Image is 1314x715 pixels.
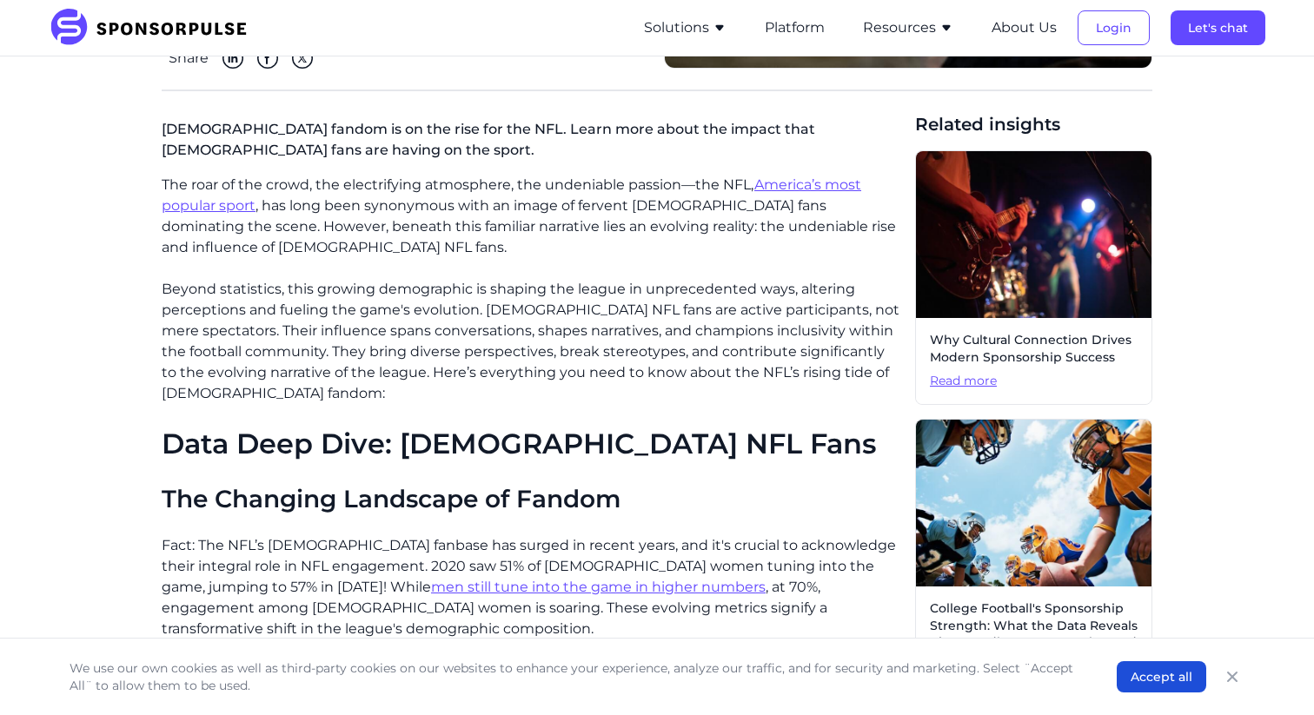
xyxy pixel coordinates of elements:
a: About Us [992,20,1057,36]
p: [DEMOGRAPHIC_DATA] fandom is on the rise for the NFL. Learn more about the impact that [DEMOGRAPH... [162,112,901,175]
span: Read more [930,373,1138,390]
span: Why Cultural Connection Drives Modern Sponsorship Success [930,332,1138,366]
button: Accept all [1117,661,1206,692]
img: Getty Images courtesy of Unsplash [916,420,1151,586]
span: College Football's Sponsorship Strength: What the Data Reveals About Audience Connection and Bran... [930,600,1138,668]
a: Platform [765,20,825,36]
button: Solutions [644,17,727,38]
button: About Us [992,17,1057,38]
span: Related insights [915,112,1152,136]
h1: Data Deep Dive: [DEMOGRAPHIC_DATA] NFL Fans [162,425,901,464]
iframe: Chat Widget [1227,632,1314,715]
button: Platform [765,17,825,38]
p: Beyond statistics, this growing demographic is shaping the league in unprecedented ways, altering... [162,279,901,404]
a: Login [1078,20,1150,36]
h2: The Changing Landscape of Fandom [162,485,901,514]
img: Twitter [292,48,313,69]
button: Login [1078,10,1150,45]
button: Close [1220,665,1244,689]
img: Facebook [257,48,278,69]
a: men still tune into the game in higher numbers [431,579,766,595]
a: College Football's Sponsorship Strength: What the Data Reveals About Audience Connection and Bran... [915,419,1152,707]
img: SponsorPulse [49,9,260,47]
a: Why Cultural Connection Drives Modern Sponsorship SuccessRead more [915,150,1152,405]
p: The roar of the crowd, the electrifying atmosphere, the undeniable passion—the NFL, , has long be... [162,175,901,258]
span: Share [169,48,209,69]
a: Let's chat [1171,20,1265,36]
img: Neza Dolmo courtesy of Unsplash [916,151,1151,318]
button: Resources [863,17,953,38]
p: Fact: The NFL’s [DEMOGRAPHIC_DATA] fanbase has surged in recent years, and it's crucial to acknow... [162,535,901,639]
img: Linkedin [222,48,243,69]
p: We use our own cookies as well as third-party cookies on our websites to enhance your experience,... [70,659,1082,694]
button: Let's chat [1171,10,1265,45]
